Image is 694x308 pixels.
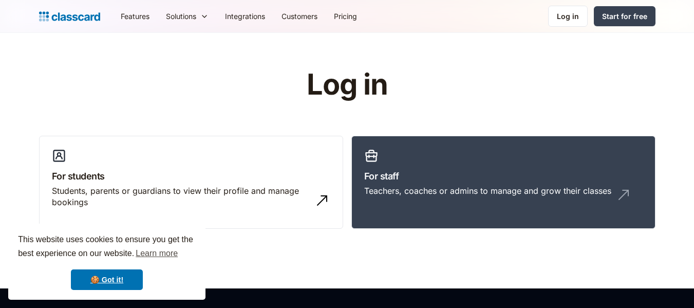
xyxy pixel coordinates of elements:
h3: For staff [364,169,643,183]
div: Students, parents or guardians to view their profile and manage bookings [52,185,310,208]
a: For staffTeachers, coaches or admins to manage and grow their classes [351,136,655,229]
div: Solutions [158,5,217,28]
a: Customers [273,5,326,28]
a: Pricing [326,5,365,28]
a: Log in [548,6,588,27]
div: Teachers, coaches or admins to manage and grow their classes [364,185,611,196]
div: cookieconsent [8,224,205,300]
a: home [39,9,100,24]
div: Solutions [166,11,196,22]
a: Features [112,5,158,28]
h3: For students [52,169,330,183]
a: Start for free [594,6,655,26]
a: dismiss cookie message [71,269,143,290]
h1: Log in [184,69,510,101]
div: Start for free [602,11,647,22]
a: For studentsStudents, parents or guardians to view their profile and manage bookings [39,136,343,229]
span: This website uses cookies to ensure you get the best experience on our website. [18,233,196,261]
a: Integrations [217,5,273,28]
a: learn more about cookies [134,246,179,261]
div: Log in [557,11,579,22]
